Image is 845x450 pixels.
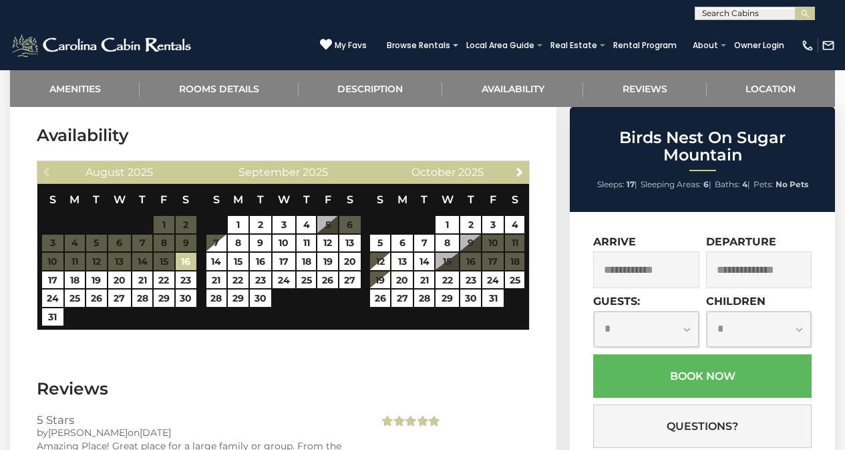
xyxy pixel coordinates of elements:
strong: 4 [742,179,747,189]
span: October [411,166,456,179]
a: Browse Rentals [380,36,457,55]
a: 18 [297,253,316,270]
span: Sleeps: [597,179,625,189]
a: 29 [228,290,248,307]
a: Reviews [583,70,706,107]
div: by on [37,426,359,439]
li: | [715,176,750,193]
img: mail-regular-white.png [822,39,835,52]
a: 21 [132,271,152,289]
a: 12 [370,253,390,270]
a: 26 [317,271,338,289]
span: Sleeping Areas: [641,179,701,189]
strong: 6 [703,179,709,189]
img: White-1-2.png [10,32,195,59]
strong: No Pets [776,179,808,189]
span: Tuesday [257,193,264,206]
span: 2025 [458,166,484,179]
a: Amenities [10,70,140,107]
a: 22 [228,271,248,289]
a: 21 [206,271,227,289]
button: Questions? [593,405,812,448]
span: 2025 [303,166,328,179]
span: Wednesday [442,193,454,206]
a: 27 [391,290,413,307]
a: 29 [154,290,174,307]
a: 11 [297,235,316,252]
a: 13 [391,253,413,270]
span: Tuesday [93,193,100,206]
a: 12 [317,235,338,252]
a: 27 [108,290,131,307]
a: 1 [436,216,458,233]
span: [DATE] [140,427,171,439]
span: [PERSON_NAME] [48,427,128,439]
a: 23 [176,271,197,289]
span: Saturday [347,193,353,206]
a: 25 [65,290,85,307]
a: 28 [206,290,227,307]
span: Thursday [139,193,146,206]
a: Description [299,70,442,107]
a: 23 [460,271,482,289]
span: Monday [233,193,243,206]
a: 7 [206,235,227,252]
span: Sunday [377,193,383,206]
a: Local Area Guide [460,36,541,55]
span: Sunday [213,193,220,206]
a: 14 [206,253,227,270]
a: 28 [414,290,434,307]
a: 24 [482,271,504,289]
span: Monday [397,193,407,206]
a: 24 [42,290,63,307]
a: Availability [442,70,583,107]
a: 4 [505,216,524,233]
label: Children [706,295,766,308]
a: 14 [414,253,434,270]
span: Thursday [303,193,310,206]
span: Wednesday [114,193,126,206]
a: 1 [228,216,248,233]
span: Saturday [512,193,518,206]
a: 30 [176,290,197,307]
a: 18 [65,271,85,289]
a: Rooms Details [140,70,298,107]
a: About [686,36,725,55]
a: 31 [482,290,504,307]
a: 8 [228,235,248,252]
a: 19 [86,271,106,289]
a: 22 [436,271,458,289]
a: 26 [86,290,106,307]
label: Departure [706,235,776,248]
span: My Favs [335,39,367,51]
span: Thursday [468,193,474,206]
span: Monday [69,193,79,206]
a: 9 [250,235,271,252]
a: Owner Login [727,36,791,55]
a: 16 [250,253,271,270]
a: 31 [42,308,63,326]
a: Real Estate [544,36,604,55]
h2: Birds Nest On Sugar Mountain [573,129,832,164]
a: 28 [132,290,152,307]
a: 17 [42,271,63,289]
span: 2025 [128,166,153,179]
a: 2 [250,216,271,233]
a: 24 [273,271,296,289]
a: 3 [273,216,296,233]
a: 25 [297,271,316,289]
span: Sunday [49,193,56,206]
span: Friday [490,193,496,206]
a: 20 [391,271,413,289]
img: phone-regular-white.png [801,39,814,52]
a: 22 [154,271,174,289]
li: | [641,176,711,193]
label: Guests: [593,295,640,308]
a: 20 [108,271,131,289]
a: Location [707,70,835,107]
a: 16 [176,253,197,270]
span: August [86,166,125,179]
span: Next [514,166,525,177]
h3: Availability [37,124,530,147]
h3: Reviews [37,377,530,401]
